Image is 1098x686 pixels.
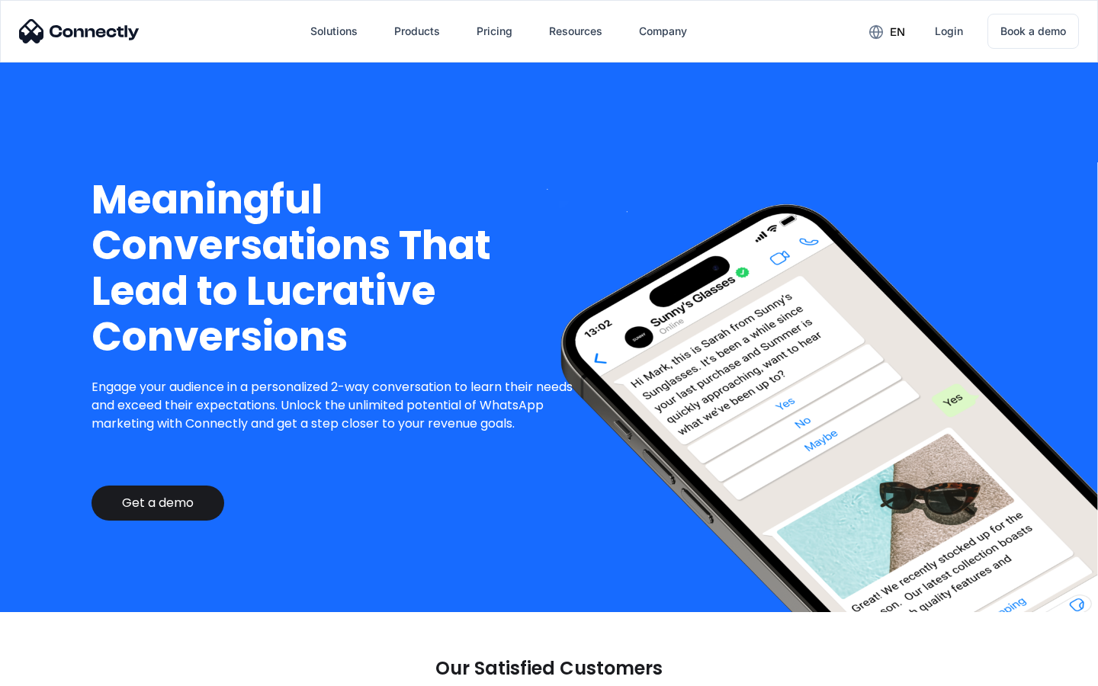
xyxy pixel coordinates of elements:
aside: Language selected: English [15,659,91,681]
a: Login [923,13,975,50]
a: Get a demo [91,486,224,521]
div: Solutions [310,21,358,42]
div: en [890,21,905,43]
div: Company [639,21,687,42]
div: Get a demo [122,495,194,511]
p: Engage your audience in a personalized 2-way conversation to learn their needs and exceed their e... [91,378,585,433]
p: Our Satisfied Customers [435,658,663,679]
div: Products [394,21,440,42]
a: Book a demo [987,14,1079,49]
div: Pricing [477,21,512,42]
div: Login [935,21,963,42]
div: Resources [549,21,602,42]
img: Connectly Logo [19,19,140,43]
a: Pricing [464,13,525,50]
ul: Language list [30,659,91,681]
h1: Meaningful Conversations That Lead to Lucrative Conversions [91,177,585,360]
